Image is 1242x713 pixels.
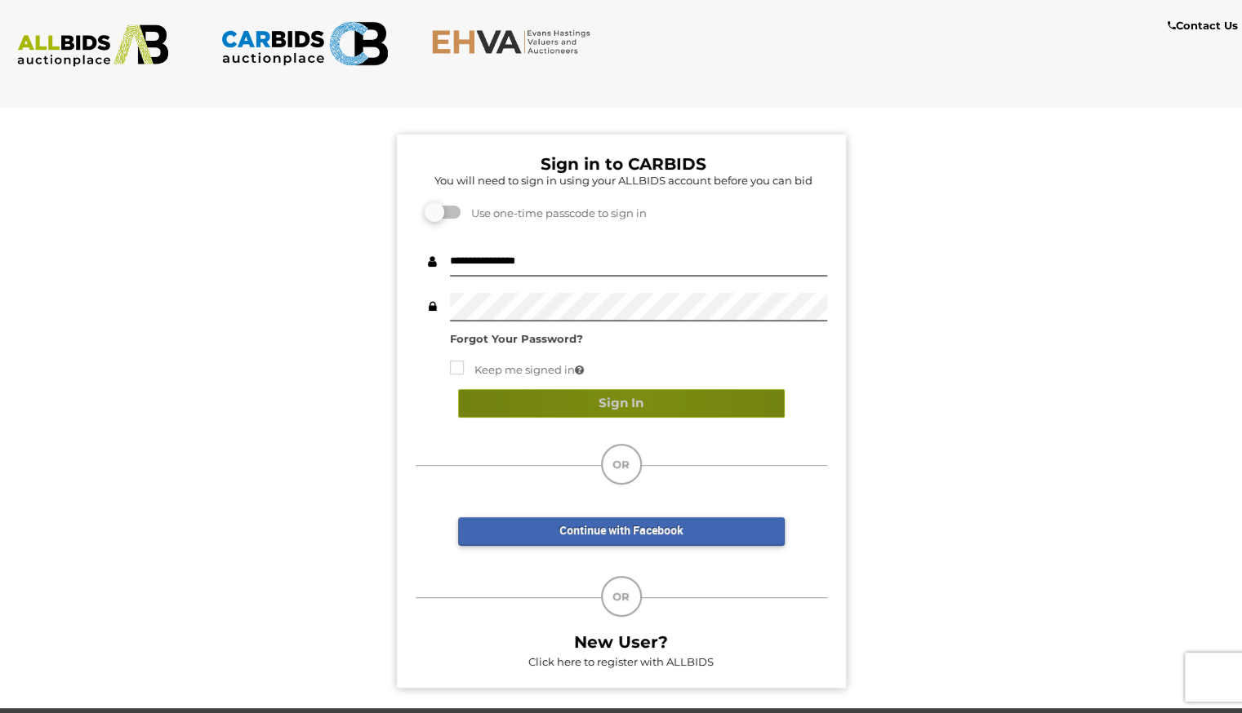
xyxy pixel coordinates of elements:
[541,154,706,174] b: Sign in to CARBIDS
[574,632,668,652] b: New User?
[458,517,785,546] a: Continue with Facebook
[458,389,785,418] button: Sign In
[463,206,647,219] span: Use one-time passcode to sign in
[1168,19,1238,32] b: Contact Us
[450,332,583,345] a: Forgot Your Password?
[420,175,827,186] h5: You will need to sign in using your ALLBIDS account before you can bid
[220,16,389,71] img: CARBIDS.com.au
[601,444,642,485] div: OR
[528,655,714,668] a: Click here to register with ALLBIDS
[9,24,177,67] img: ALLBIDS.com.au
[431,29,599,55] img: EHVA.com.au
[1168,16,1242,35] a: Contact Us
[601,576,642,617] div: OR
[450,361,584,379] label: Keep me signed in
